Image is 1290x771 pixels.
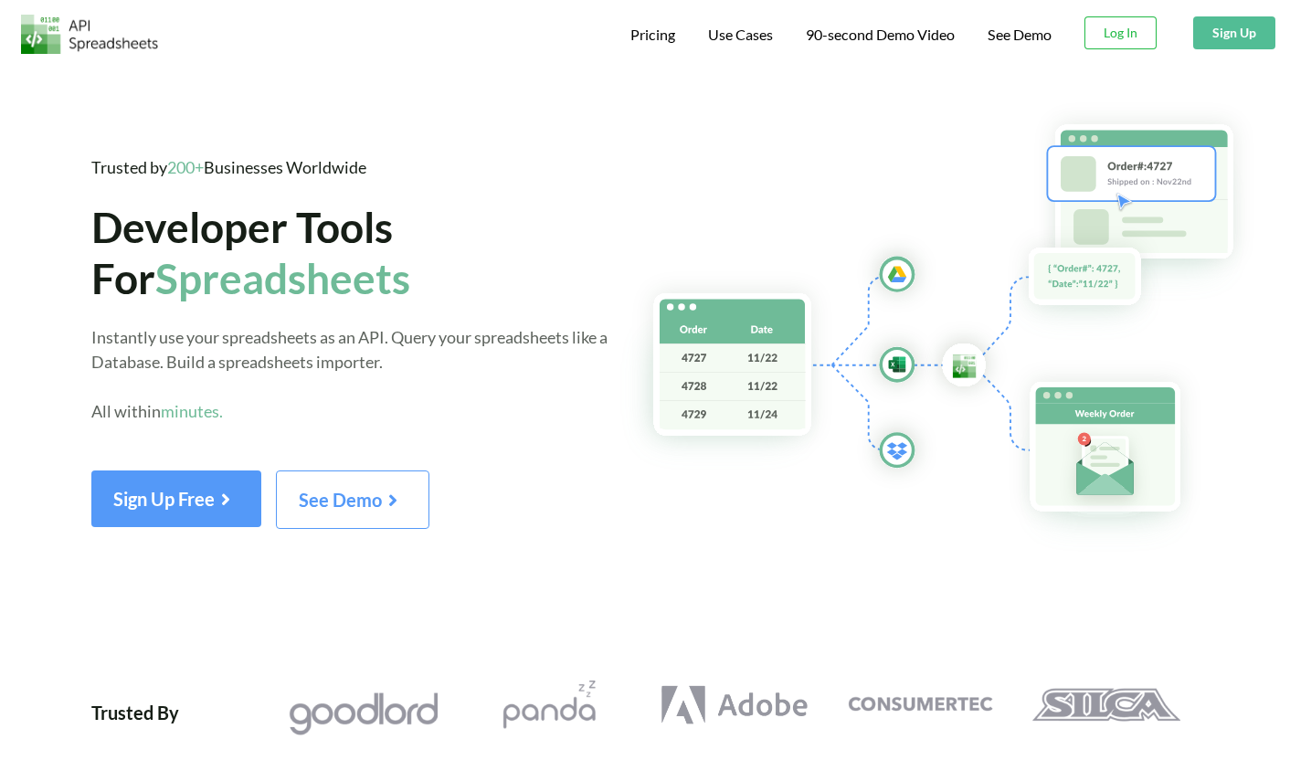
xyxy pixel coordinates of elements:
[828,681,1013,730] a: Consumertec Logo
[475,681,624,730] img: Pandazzz Logo
[1193,16,1275,49] button: Sign Up
[988,26,1052,45] a: See Demo
[289,690,438,739] img: Goodlord Logo
[270,681,456,739] a: Goodlord Logo
[276,495,429,511] a: See Demo
[1031,681,1180,730] img: Silca Logo
[708,26,773,43] span: Use Cases
[155,253,410,303] span: Spreadsheets
[21,15,158,54] img: Logo.png
[456,681,641,730] a: Pandazzz Logo
[1084,16,1157,49] button: Log In
[91,202,410,302] span: Developer Tools For
[91,157,366,177] span: Trusted by Businesses Worldwide
[619,100,1290,552] img: Hero Spreadsheet Flow
[91,681,179,739] div: Trusted By
[113,488,239,510] span: Sign Up Free
[91,470,261,527] button: Sign Up Free
[276,470,429,529] button: See Demo
[1013,681,1199,730] a: Silca Logo
[299,489,407,511] span: See Demo
[846,681,995,730] img: Consumertec Logo
[161,401,223,421] span: minutes.
[641,681,827,730] a: Adobe Logo
[91,327,608,421] span: Instantly use your spreadsheets as an API. Query your spreadsheets like a Database. Build a sprea...
[167,157,204,177] span: 200+
[806,27,955,42] span: 90-second Demo Video
[630,26,675,43] span: Pricing
[661,681,809,730] img: Adobe Logo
